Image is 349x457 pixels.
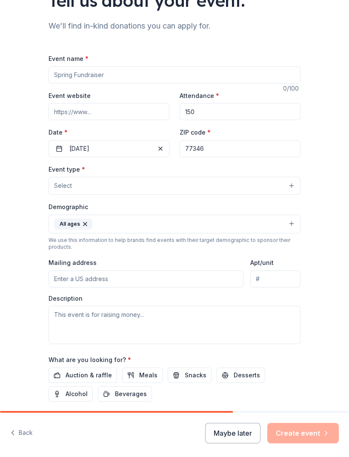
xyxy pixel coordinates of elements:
label: Date [49,128,169,137]
label: Event type [49,165,85,174]
button: Desserts [217,368,265,383]
label: Apt/unit [250,259,274,267]
span: Alcohol [66,389,88,399]
span: Meals [139,370,157,380]
div: We'll find in-kind donations you can apply for. [49,19,300,33]
label: Attendance [180,92,219,100]
button: Meals [122,368,163,383]
label: What are you looking for? [49,356,131,364]
label: Mailing address [49,259,97,267]
button: Back [10,424,33,442]
input: Spring Fundraiser [49,66,300,83]
button: Auction & raffle [49,368,117,383]
input: 20 [180,103,300,120]
label: Description [49,294,83,303]
span: Desserts [234,370,260,380]
div: 0 /100 [283,83,300,94]
button: All ages [49,215,300,233]
input: 12345 (U.S. only) [180,140,300,157]
button: [DATE] [49,140,169,157]
span: Snacks [185,370,206,380]
button: Beverages [98,386,152,402]
label: Demographic [49,203,88,211]
span: Beverages [115,389,147,399]
span: Auction & raffle [66,370,112,380]
span: Select [54,181,72,191]
button: Snacks [168,368,212,383]
div: We use this information to help brands find events with their target demographic to sponsor their... [49,237,300,250]
input: # [250,270,300,287]
input: Enter a US address [49,270,243,287]
div: All ages [54,218,92,230]
button: Maybe later [205,423,260,443]
label: Event name [49,55,89,63]
input: https://www... [49,103,169,120]
button: Alcohol [49,386,93,402]
button: Select [49,177,300,195]
label: Event website [49,92,91,100]
label: ZIP code [180,128,211,137]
